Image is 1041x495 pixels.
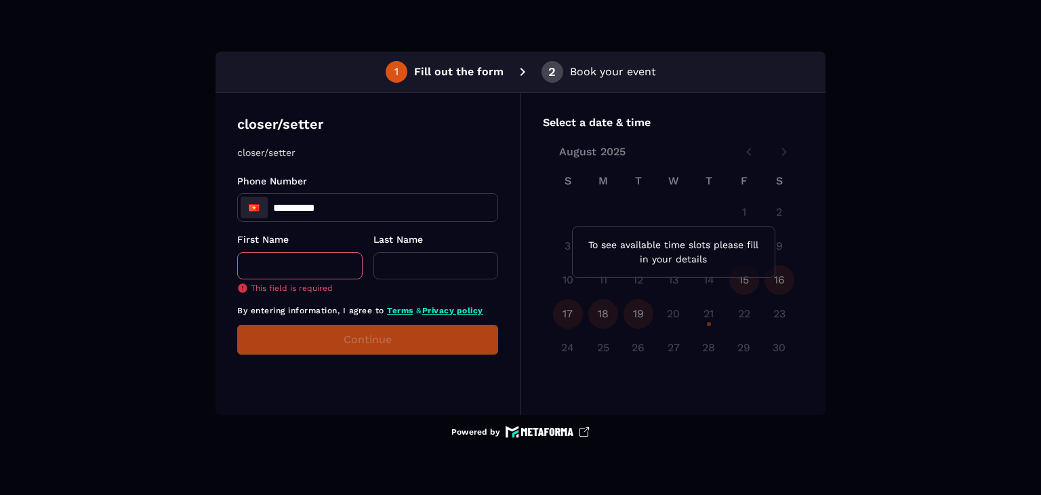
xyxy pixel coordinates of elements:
a: Privacy policy [422,306,483,315]
div: 1 [394,66,399,78]
p: closer/setter [237,115,323,134]
p: Book your event [570,64,656,80]
p: Powered by [451,427,500,437]
a: Terms [387,306,413,315]
div: Vietnam: + 84 [241,197,268,218]
p: This field is required [237,283,363,294]
a: Powered by [451,426,590,438]
p: By entering information, I agree to [237,304,498,317]
p: To see available time slots please fill in your details [584,238,764,266]
div: 2 [548,66,556,78]
span: Last Name [373,234,423,245]
p: Fill out the form [414,64,504,80]
span: First Name [237,234,289,245]
p: Select a date & time [543,115,804,131]
p: closer/setter [237,146,494,159]
span: & [416,306,422,315]
span: Phone Number [237,176,307,186]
